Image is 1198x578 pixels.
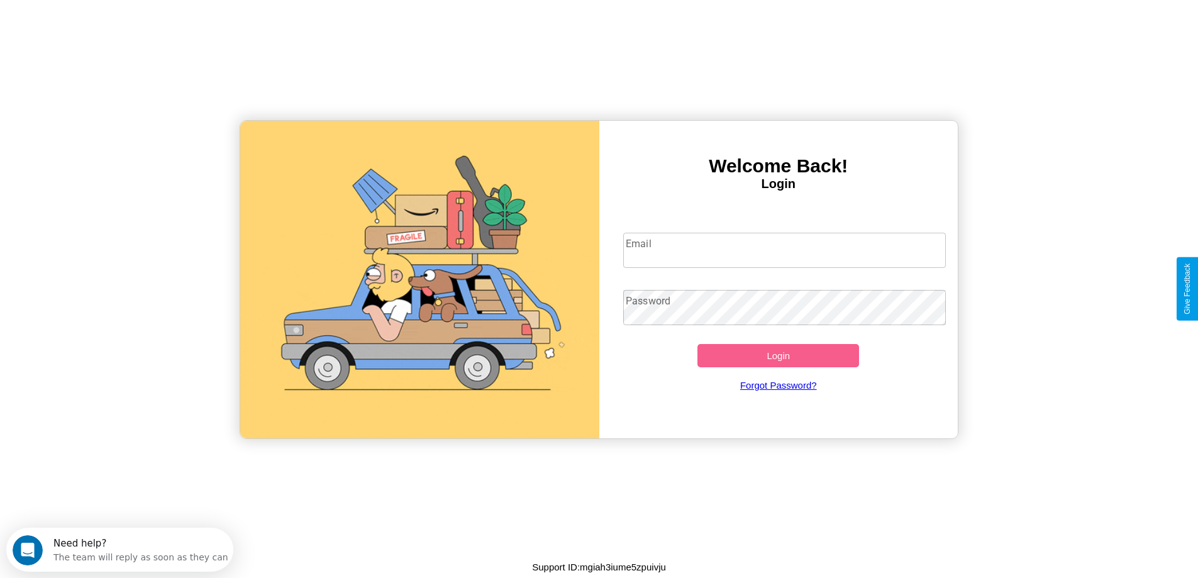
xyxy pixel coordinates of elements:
[1183,264,1192,314] div: Give Feedback
[599,177,958,191] h4: Login
[13,535,43,565] iframe: Intercom live chat
[5,5,234,40] div: Open Intercom Messenger
[697,344,859,367] button: Login
[532,559,666,575] p: Support ID: mgiah3iume5zpuivju
[47,11,222,21] div: Need help?
[617,367,940,403] a: Forgot Password?
[6,528,233,572] iframe: Intercom live chat discovery launcher
[47,21,222,34] div: The team will reply as soon as they can
[599,155,958,177] h3: Welcome Back!
[240,121,599,438] img: gif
